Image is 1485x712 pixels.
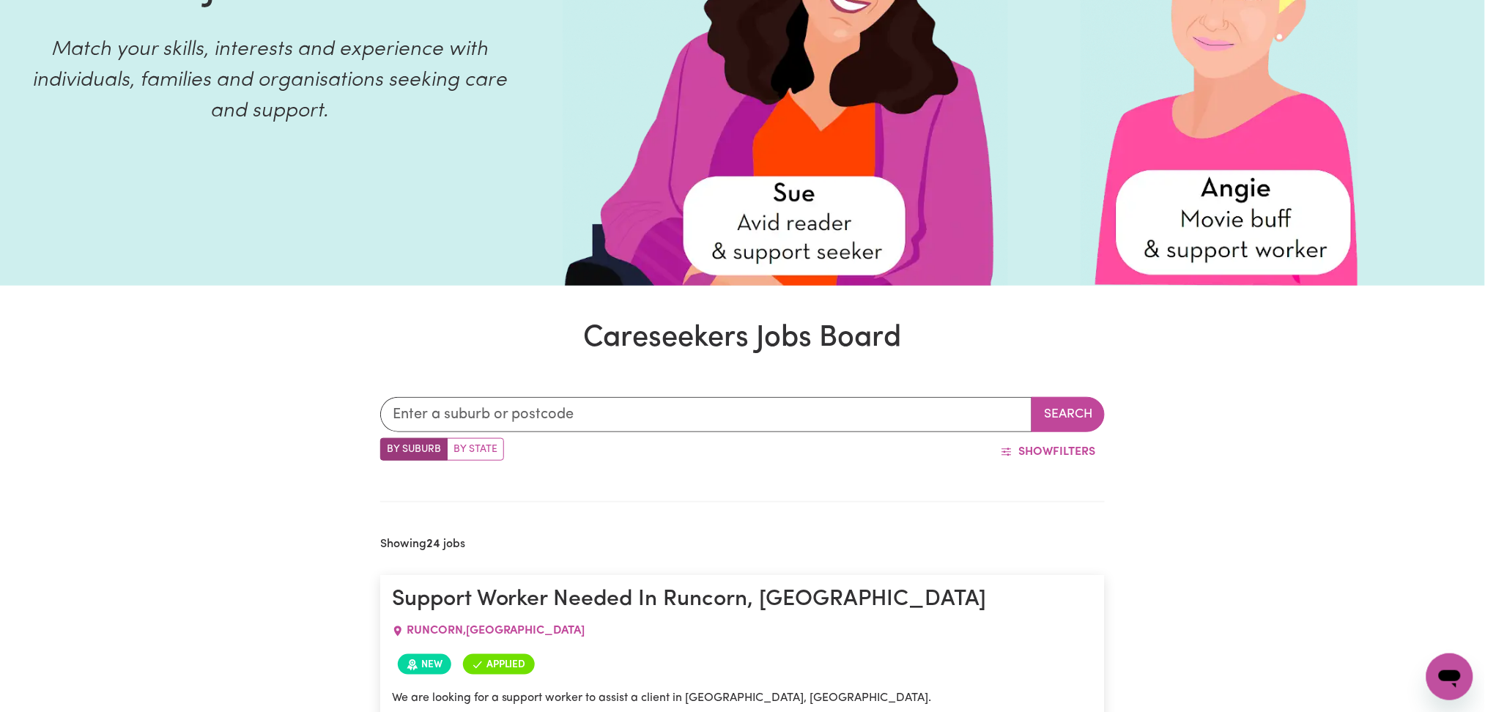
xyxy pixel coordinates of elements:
h2: Showing jobs [380,538,465,552]
iframe: Button to launch messaging window [1426,653,1473,700]
button: ShowFilters [991,438,1105,466]
span: Job posted within the last 30 days [398,654,451,675]
b: 24 [426,538,440,550]
p: We are looking for a support worker to assist a client in [GEOGRAPHIC_DATA], [GEOGRAPHIC_DATA]. [392,689,1094,707]
span: RUNCORN , [GEOGRAPHIC_DATA] [407,625,585,637]
input: Enter a suburb or postcode [380,397,1033,432]
p: Match your skills, interests and experience with individuals, families and organisations seeking ... [18,34,522,127]
span: You've applied for this job [463,654,535,675]
span: Show [1018,446,1053,458]
label: Search by suburb/post code [380,438,448,461]
label: Search by state [447,438,504,461]
h1: Support Worker Needed In Runcorn, [GEOGRAPHIC_DATA] [392,587,1094,613]
button: Search [1032,397,1105,432]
